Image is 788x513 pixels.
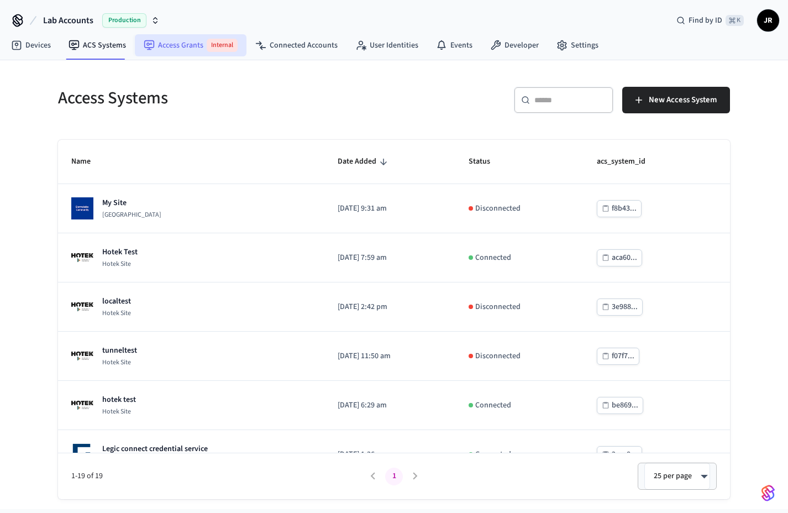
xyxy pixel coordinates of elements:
[475,350,521,362] p: Disconnected
[612,251,637,265] div: aca60...
[612,202,637,216] div: f8b43...
[338,449,442,460] p: [DATE] 1:36 pm
[338,203,442,214] p: [DATE] 9:31 am
[475,252,511,264] p: Connected
[71,197,93,219] img: Dormakaba Community Site Logo
[71,296,93,318] img: Hotek Site Logo
[475,449,511,460] p: Connected
[346,35,427,55] a: User Identities
[338,153,391,170] span: Date Added
[71,470,363,482] span: 1-19 of 19
[102,296,131,307] p: localtest
[135,34,246,56] a: Access GrantsInternal
[427,35,481,55] a: Events
[469,153,505,170] span: Status
[2,35,60,55] a: Devices
[102,247,138,258] p: Hotek Test
[60,35,135,55] a: ACS Systems
[102,13,146,28] span: Production
[363,468,425,485] nav: pagination navigation
[761,484,775,502] img: SeamLogoGradient.69752ec5.svg
[475,301,521,313] p: Disconnected
[58,87,387,109] h5: Access Systems
[597,200,642,217] button: f8b43...
[668,11,753,30] div: Find by ID⌘ K
[597,153,660,170] span: acs_system_id
[597,299,643,316] button: 3e988...
[644,463,710,489] div: 25 per page
[338,301,442,313] p: [DATE] 2:42 pm
[612,399,638,412] div: be869...
[338,252,442,264] p: [DATE] 7:59 am
[649,93,717,107] span: New Access System
[71,247,93,269] img: Hotek Site Logo
[548,35,607,55] a: Settings
[757,9,779,32] button: JR
[43,14,93,27] span: Lab Accounts
[102,407,136,416] p: Hotek Site
[102,358,137,367] p: Hotek Site
[612,300,638,314] div: 3e988...
[622,87,730,113] button: New Access System
[102,443,208,454] p: Legic connect credential service
[612,349,634,363] div: f07f7...
[71,345,93,367] img: Hotek Site Logo
[385,468,403,485] button: page 1
[689,15,722,26] span: Find by ID
[475,203,521,214] p: Disconnected
[597,397,643,414] button: be869...
[597,446,642,463] button: 2ece8...
[597,348,639,365] button: f07f7...
[597,249,642,266] button: aca60...
[102,309,131,318] p: Hotek Site
[246,35,346,55] a: Connected Accounts
[758,11,778,30] span: JR
[475,400,511,411] p: Connected
[102,211,161,219] p: [GEOGRAPHIC_DATA]
[102,394,136,405] p: hotek test
[481,35,548,55] a: Developer
[338,350,442,362] p: [DATE] 11:50 am
[102,345,137,356] p: tunneltest
[102,260,138,269] p: Hotek Site
[338,400,442,411] p: [DATE] 6:29 am
[71,153,105,170] span: Name
[612,448,637,462] div: 2ece8...
[71,443,93,465] img: Legic Connect Logo
[726,15,744,26] span: ⌘ K
[71,394,93,416] img: Hotek Site Logo
[207,39,238,52] span: Internal
[102,197,161,208] p: My Site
